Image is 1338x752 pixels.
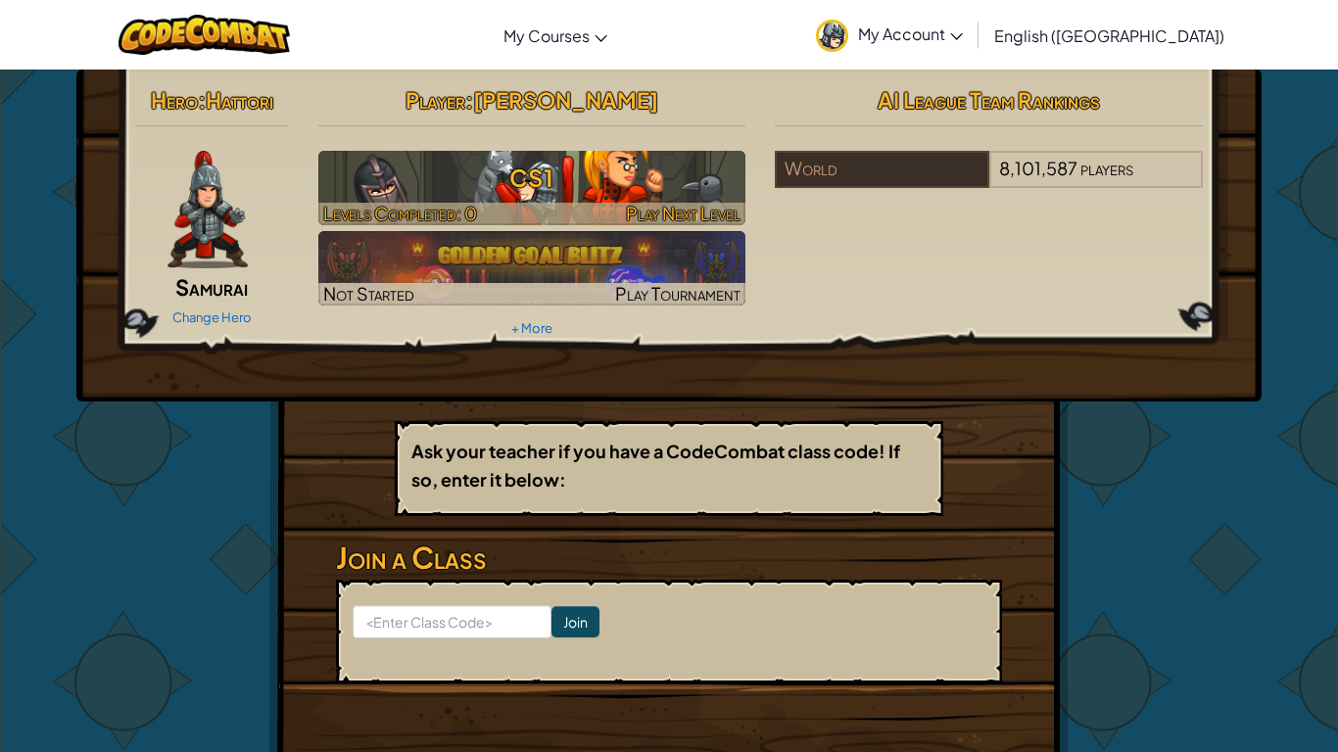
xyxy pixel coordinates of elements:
[999,157,1077,179] span: 8,101,587
[511,320,552,336] a: + More
[206,86,273,114] span: Hattori
[494,9,617,62] a: My Courses
[323,202,477,224] span: Levels Completed: 0
[172,309,252,325] a: Change Hero
[353,605,551,638] input: <Enter Class Code>
[318,231,746,305] img: Golden Goal
[503,25,590,46] span: My Courses
[626,202,741,224] span: Play Next Level
[318,231,746,305] a: Not StartedPlay Tournament
[318,151,746,225] a: Play Next Level
[816,20,848,52] img: avatar
[984,9,1234,62] a: English ([GEOGRAPHIC_DATA])
[465,86,473,114] span: :
[551,606,599,637] input: Join
[775,169,1203,192] a: World8,101,587players
[198,86,206,114] span: :
[318,156,746,200] h3: CS1
[151,86,198,114] span: Hero
[1080,157,1133,179] span: players
[775,151,988,188] div: World
[806,4,973,66] a: My Account
[119,15,290,55] img: CodeCombat logo
[323,282,414,305] span: Not Started
[167,151,248,268] img: samurai.pose.png
[175,273,248,301] span: Samurai
[406,86,465,114] span: Player
[878,86,1100,114] span: AI League Team Rankings
[615,282,741,305] span: Play Tournament
[318,151,746,225] img: CS1
[336,536,1002,580] h3: Join a Class
[473,86,658,114] span: [PERSON_NAME]
[858,23,963,44] span: My Account
[994,25,1224,46] span: English ([GEOGRAPHIC_DATA])
[411,440,900,491] b: Ask your teacher if you have a CodeCombat class code! If so, enter it below:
